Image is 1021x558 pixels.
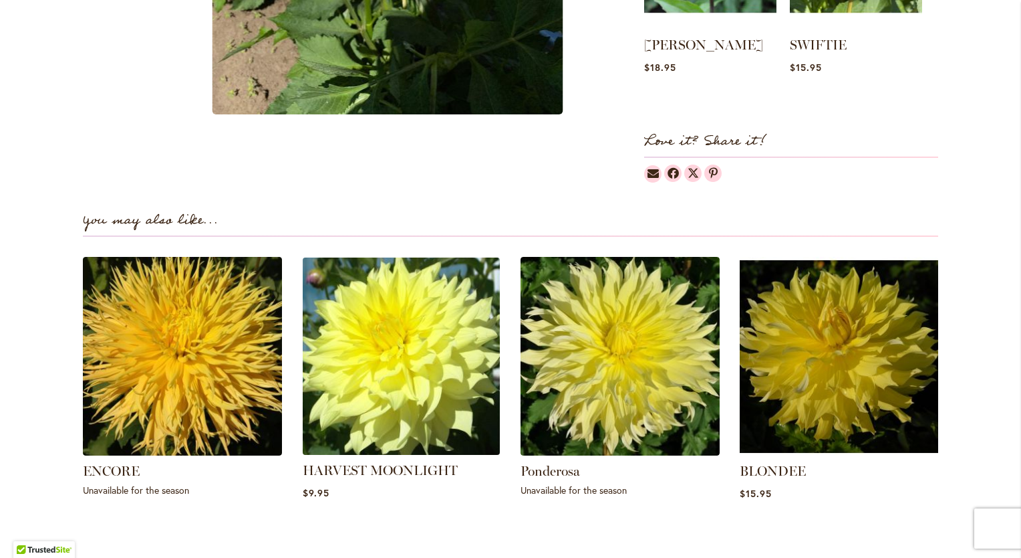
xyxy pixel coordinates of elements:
a: Blondee [740,446,939,458]
a: ENCORE [83,463,140,479]
span: $9.95 [303,486,329,499]
a: Harvest Moonlight [303,445,500,458]
a: BLONDEE [740,463,806,479]
iframe: Launch Accessibility Center [10,510,47,548]
a: SWIFTIE [790,37,847,53]
strong: You may also like... [83,209,218,231]
img: Harvest Moonlight [297,252,504,460]
a: Dahlias on Pinterest [704,165,722,182]
a: [PERSON_NAME] [644,37,763,53]
p: Unavailable for the season [83,484,282,496]
a: HARVEST MOONLIGHT [303,462,458,478]
a: Ponderosa [521,463,580,479]
img: ENCORE [83,257,282,456]
a: Ponderosa [521,446,720,458]
span: $18.95 [644,61,676,74]
img: Ponderosa [521,257,720,456]
a: Dahlias on Twitter [684,165,702,182]
a: ENCORE [83,446,282,458]
a: Dahlias on Facebook [664,165,682,182]
span: $15.95 [790,61,822,74]
img: Blondee [740,257,939,456]
strong: Love it? Share it! [644,130,766,153]
span: $15.95 [740,487,772,500]
p: Unavailable for the season [521,484,720,496]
